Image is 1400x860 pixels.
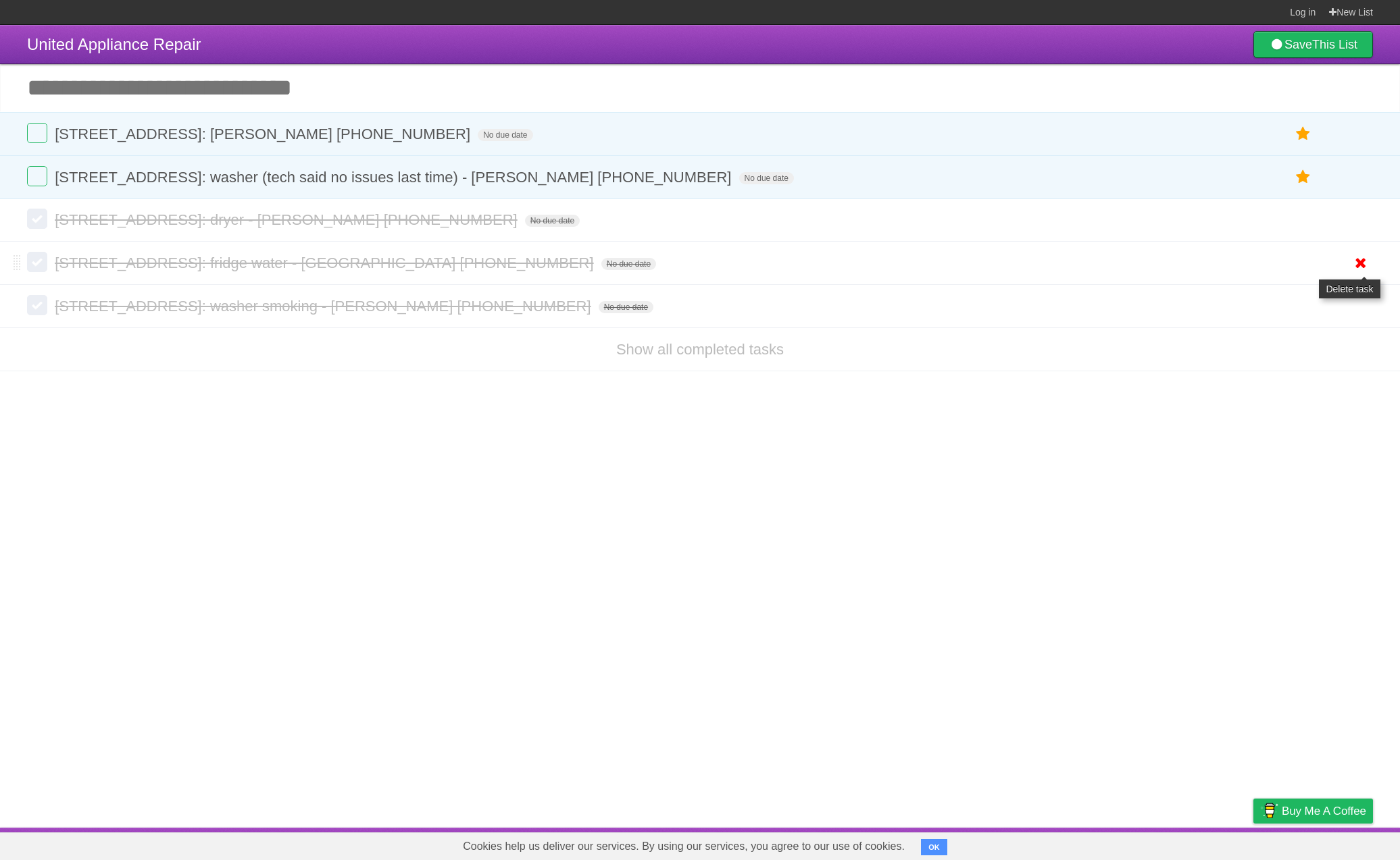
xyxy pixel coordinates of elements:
a: Terms [1190,831,1220,857]
a: Show all completed tasks [616,341,784,358]
label: Done [27,252,47,272]
label: Done [27,166,47,186]
span: [STREET_ADDRESS]: [PERSON_NAME] [PHONE_NUMBER] [55,126,474,142]
a: Suggest a feature [1288,831,1373,857]
span: [STREET_ADDRESS]: fridge water - [GEOGRAPHIC_DATA] [PHONE_NUMBER] [55,254,597,271]
a: Privacy [1236,831,1271,857]
b: This List [1312,38,1357,51]
span: No due date [599,301,653,313]
span: [STREET_ADDRESS]: dryer - [PERSON_NAME] [PHONE_NUMBER]‬ [55,211,521,228]
label: Done [27,295,47,315]
label: Done [27,123,47,143]
button: OK [921,839,947,855]
a: About [1074,831,1102,857]
span: United Appliance Repair [27,35,201,53]
a: Buy me a coffee [1253,799,1373,824]
img: Buy me a coffee [1260,799,1278,822]
label: Star task [1291,123,1316,145]
span: No due date [739,172,794,184]
span: No due date [601,258,656,270]
span: [STREET_ADDRESS]: washer (tech said no issues last time) - [PERSON_NAME] [PHONE_NUMBER] [55,169,734,186]
span: No due date [525,215,580,227]
label: Done [27,209,47,229]
label: Star task [1291,166,1316,188]
span: [STREET_ADDRESS]: washer smoking - [PERSON_NAME] [PHONE_NUMBER] [55,298,594,315]
a: Developers [1118,831,1173,857]
a: SaveThis List [1253,31,1373,58]
span: No due date [478,129,532,141]
span: Cookies help us deliver our services. By using our services, you agree to our use of cookies. [449,833,918,860]
span: Buy me a coffee [1282,799,1366,823]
